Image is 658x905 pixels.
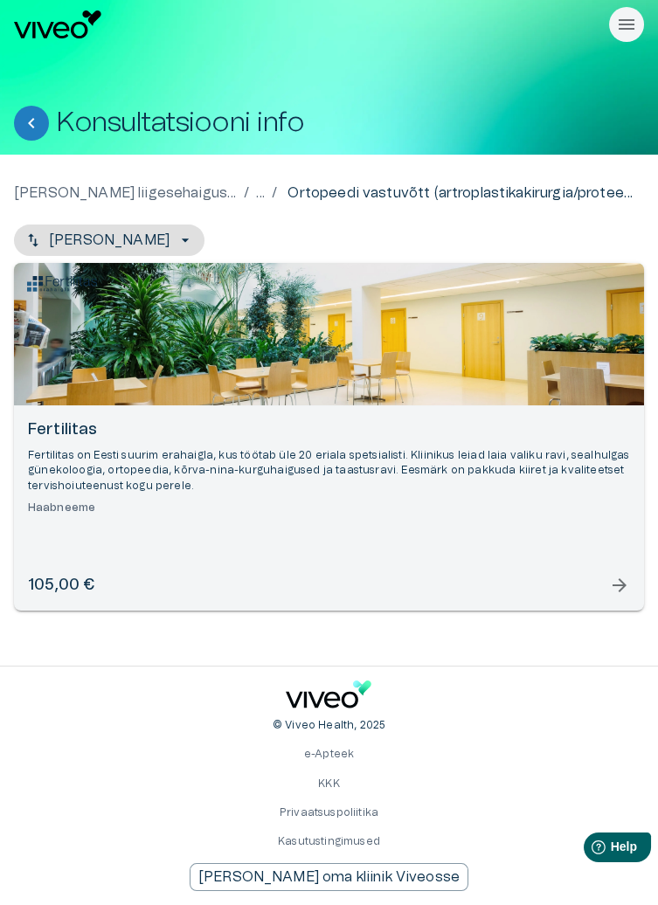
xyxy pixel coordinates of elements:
[14,106,49,141] button: Tagasi
[286,680,373,715] a: Navigate to home page
[244,183,249,204] p: /
[318,778,340,789] a: KKK
[280,807,378,818] a: Privaatsuspoliitika
[190,863,468,891] a: Send email to partnership request to viveo
[14,183,237,204] a: Luu- ja liigesehaigused
[14,10,602,38] a: Navigate to homepage
[522,826,658,874] iframe: Help widget launcher
[14,183,237,204] p: [PERSON_NAME] liigesehaigused
[609,7,644,42] button: Rippmenüü nähtavus
[256,183,264,204] p: ...
[287,183,637,204] p: Ortopeedi vastuvõtt (artroplastikakirurgia/proteesid)
[28,419,630,441] h6: Fertilitas
[14,263,644,611] a: Open selected supplier available booking dates
[28,448,630,493] p: Fertilitas on Eesti suurim erahaigla, kus töötab üle 20 eriala spetsialisti. Kliinikus leiad laia...
[272,183,277,204] p: /
[14,10,101,38] img: Viveo logo
[278,836,380,846] a: Kasutustingimused
[14,225,204,256] button: [PERSON_NAME]
[27,276,97,292] img: Fertilitas logo
[190,863,468,891] div: [PERSON_NAME] oma kliinik Viveosse
[273,718,385,733] p: © Viveo Health, 2025
[49,230,170,251] p: [PERSON_NAME]
[28,501,630,515] h6: Haabneeme
[198,867,460,888] p: [PERSON_NAME] oma kliinik Viveosse
[609,575,630,596] span: arrow_forward
[304,749,354,759] a: e-Apteek
[28,575,94,597] h6: 105,00 €
[56,107,304,138] h1: Konsultatsiooni info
